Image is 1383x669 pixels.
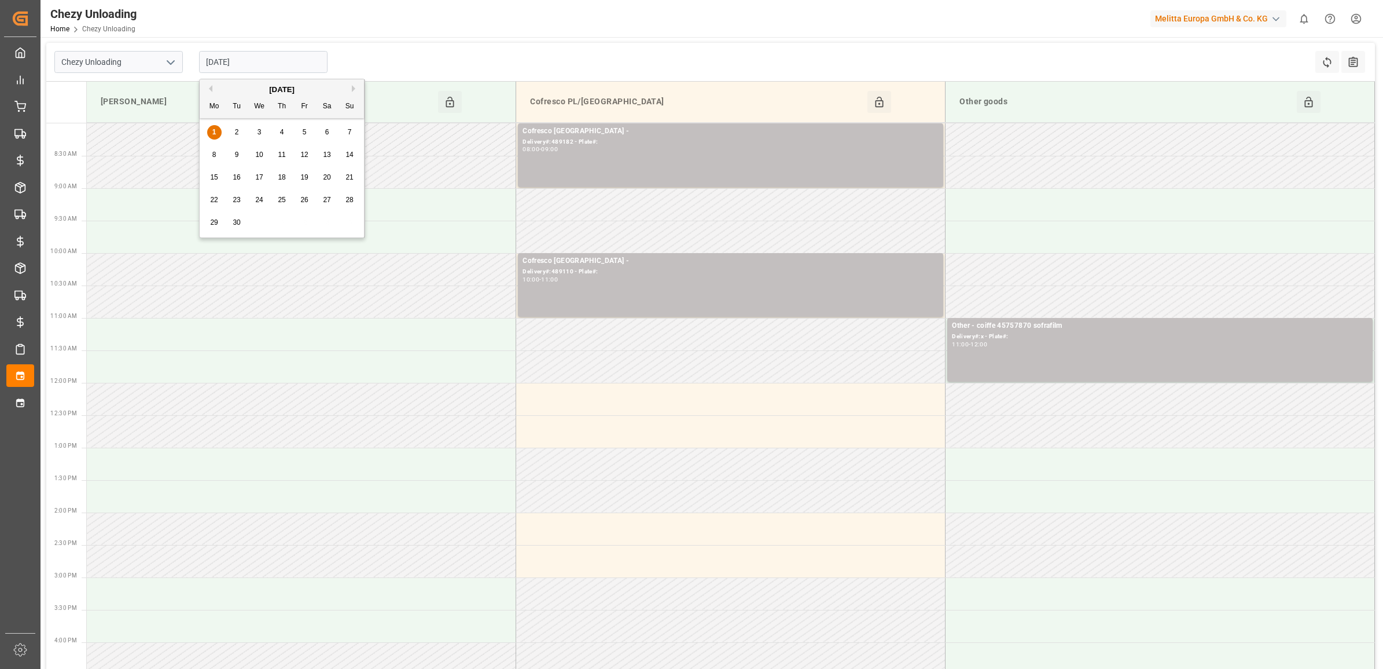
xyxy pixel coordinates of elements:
[199,51,328,73] input: DD.MM.YYYY
[525,91,867,113] div: Cofresco PL/[GEOGRAPHIC_DATA]
[320,125,334,140] div: Choose Saturday, September 6th, 2025
[212,128,216,136] span: 1
[207,100,222,114] div: Mo
[343,100,357,114] div: Su
[161,53,179,71] button: open menu
[50,313,77,319] span: 11:00 AM
[252,100,267,114] div: We
[352,85,359,92] button: Next Month
[233,196,240,204] span: 23
[320,170,334,185] div: Choose Saturday, September 20th, 2025
[210,173,218,181] span: 15
[210,196,218,204] span: 22
[203,121,361,234] div: month 2025-09
[297,193,312,207] div: Choose Friday, September 26th, 2025
[54,151,77,157] span: 8:30 AM
[230,148,244,162] div: Choose Tuesday, September 9th, 2025
[252,193,267,207] div: Choose Wednesday, September 24th, 2025
[230,125,244,140] div: Choose Tuesday, September 2nd, 2025
[50,378,77,384] span: 12:00 PM
[541,147,558,152] div: 09:00
[54,443,77,449] span: 1:00 PM
[255,196,263,204] span: 24
[54,475,77,481] span: 1:30 PM
[275,148,289,162] div: Choose Thursday, September 11th, 2025
[523,126,939,137] div: Cofresco [GEOGRAPHIC_DATA] -
[1150,10,1286,27] div: Melitta Europa GmbH & Co. KG
[297,100,312,114] div: Fr
[54,572,77,579] span: 3:00 PM
[235,128,239,136] span: 2
[252,125,267,140] div: Choose Wednesday, September 3rd, 2025
[320,148,334,162] div: Choose Saturday, September 13th, 2025
[278,151,285,159] span: 11
[300,196,308,204] span: 26
[323,173,330,181] span: 20
[320,100,334,114] div: Sa
[235,151,239,159] span: 9
[541,277,558,282] div: 11:00
[952,332,1368,342] div: Delivery#:x - Plate#:
[303,128,307,136] span: 5
[345,151,353,159] span: 14
[275,125,289,140] div: Choose Thursday, September 4th, 2025
[54,183,77,189] span: 9:00 AM
[233,218,240,226] span: 30
[345,196,353,204] span: 28
[207,215,222,230] div: Choose Monday, September 29th, 2025
[300,151,308,159] span: 12
[278,173,285,181] span: 18
[252,170,267,185] div: Choose Wednesday, September 17th, 2025
[969,342,970,347] div: -
[523,255,939,267] div: Cofresco [GEOGRAPHIC_DATA] -
[280,128,284,136] span: 4
[1291,6,1317,32] button: show 0 new notifications
[50,345,77,352] span: 11:30 AM
[1150,8,1291,30] button: Melitta Europa GmbH & Co. KG
[952,320,1368,332] div: Other - coiffe 45757870 sofrafilm
[539,147,541,152] div: -
[343,193,357,207] div: Choose Sunday, September 28th, 2025
[50,5,137,23] div: Chezy Unloading
[207,125,222,140] div: Choose Monday, September 1st, 2025
[207,148,222,162] div: Choose Monday, September 8th, 2025
[325,128,329,136] span: 6
[54,215,77,222] span: 9:30 AM
[207,170,222,185] div: Choose Monday, September 15th, 2025
[275,193,289,207] div: Choose Thursday, September 25th, 2025
[275,100,289,114] div: Th
[50,280,77,287] span: 10:30 AM
[278,196,285,204] span: 25
[255,173,263,181] span: 17
[1317,6,1343,32] button: Help Center
[348,128,352,136] span: 7
[230,215,244,230] div: Choose Tuesday, September 30th, 2025
[210,218,218,226] span: 29
[523,267,939,277] div: Delivery#:489110 - Plate#:
[252,148,267,162] div: Choose Wednesday, September 10th, 2025
[50,25,69,33] a: Home
[230,100,244,114] div: Tu
[297,170,312,185] div: Choose Friday, September 19th, 2025
[343,125,357,140] div: Choose Sunday, September 7th, 2025
[345,173,353,181] span: 21
[96,91,438,113] div: [PERSON_NAME]
[205,85,212,92] button: Previous Month
[523,147,539,152] div: 08:00
[297,148,312,162] div: Choose Friday, September 12th, 2025
[323,151,330,159] span: 13
[50,410,77,416] span: 12:30 PM
[300,173,308,181] span: 19
[255,151,263,159] span: 10
[50,248,77,254] span: 10:00 AM
[523,137,939,147] div: Delivery#:489182 - Plate#:
[955,91,1297,113] div: Other goods
[212,151,216,159] span: 8
[54,540,77,546] span: 2:30 PM
[233,173,240,181] span: 16
[54,637,77,644] span: 4:00 PM
[54,51,183,73] input: Type to search/select
[523,277,539,282] div: 10:00
[258,128,262,136] span: 3
[297,125,312,140] div: Choose Friday, September 5th, 2025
